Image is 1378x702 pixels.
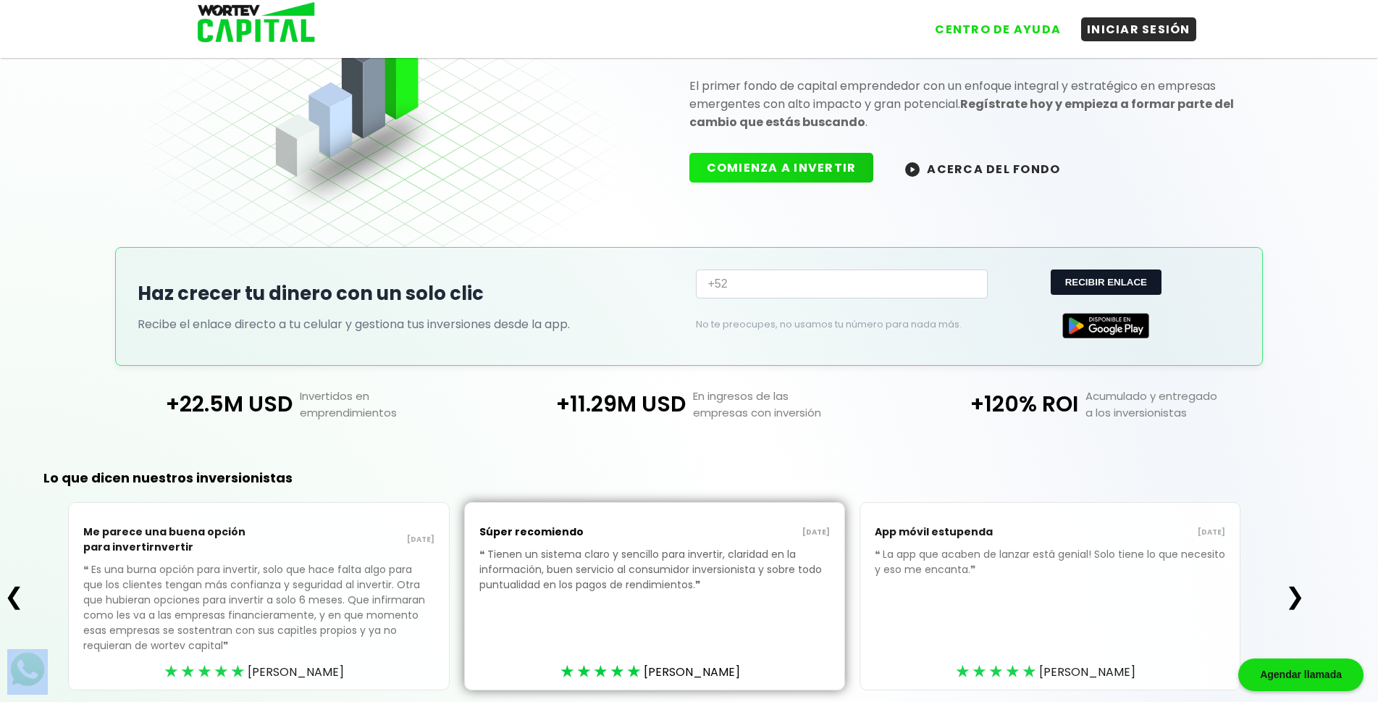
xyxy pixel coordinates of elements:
p: El primer fondo de capital emprendedor con un enfoque integral y estratégico en empresas emergent... [689,77,1240,131]
span: [PERSON_NAME] [1039,663,1135,681]
button: RECIBIR ENLACE [1051,269,1161,295]
h2: Haz crecer tu dinero con un solo clic [138,280,681,308]
button: CENTRO DE AYUDA [929,17,1067,41]
span: ❝ [479,547,487,561]
a: INICIAR SESIÓN [1067,7,1196,41]
span: ❞ [223,638,231,653]
p: +120% ROI [886,388,1078,421]
div: ★★★★★ [956,661,1039,682]
img: Google Play [1062,313,1149,338]
p: La app que acaben de lanzar está genial! Solo tiene lo que necesito y eso me encanta. [875,547,1225,599]
strong: Regístrate hoy y empieza a formar parte del cambio que estás buscando [689,96,1234,130]
p: App móvil estupenda [875,517,1050,547]
p: Me parece una buena opción para invertirnvertir [83,517,259,562]
a: COMIENZA A INVERTIR [689,159,888,176]
p: Recibe el enlace directo a tu celular y gestiona tus inversiones desde la app. [138,315,681,333]
img: wortev-capital-acerca-del-fondo [905,162,920,177]
p: En ingresos de las empresas con inversión [686,388,886,421]
p: Invertidos en emprendimientos [293,388,492,421]
p: +22.5M USD [100,388,293,421]
button: COMIENZA A INVERTIR [689,153,874,183]
span: ❞ [695,577,703,592]
p: Súper recomiendo [479,517,655,547]
button: INICIAR SESIÓN [1081,17,1196,41]
div: Agendar llamada [1238,659,1364,691]
button: ❯ [1281,582,1309,611]
p: +11.29M USD [492,388,685,421]
p: [DATE] [655,527,830,538]
p: [DATE] [259,534,434,546]
button: ACERCA DEL FONDO [888,153,1077,184]
span: ❞ [970,562,978,577]
p: Acumulado y entregado a los inversionistas [1078,388,1278,421]
img: logos_whatsapp-icon.242b2217.svg [7,649,48,690]
p: [DATE] [1050,527,1225,538]
span: [PERSON_NAME] [644,663,740,681]
span: [PERSON_NAME] [248,663,344,681]
p: No te preocupes, no usamos tu número para nada más. [696,318,965,331]
span: ❝ [875,547,883,561]
a: CENTRO DE AYUDA [915,7,1067,41]
div: ★★★★★ [164,661,248,682]
p: Es una burna opción para invertir, solo que hace falta algo para que los clientes tengan más conf... [83,562,434,675]
p: Tienen un sistema claro y sencillo para invertir, claridad en la información, buen servicio al co... [479,547,830,614]
div: ★★★★★ [560,661,644,682]
span: ❝ [83,562,91,577]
